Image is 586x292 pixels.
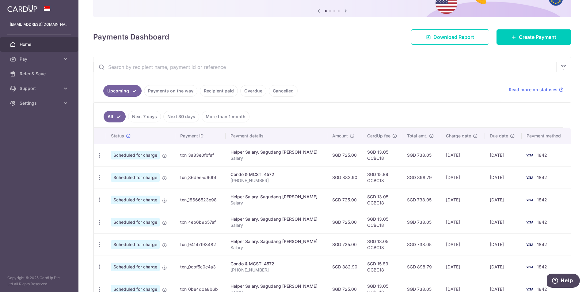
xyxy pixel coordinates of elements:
[175,144,225,166] td: txn_3a83e0fbfaf
[537,219,547,225] span: 1842
[20,100,60,106] span: Settings
[230,171,323,178] div: Condo & MCST. 4572
[200,85,238,97] a: Recipient paid
[327,189,362,211] td: SGD 725.00
[226,128,328,144] th: Payment details
[10,21,69,28] p: [EMAIL_ADDRESS][DOMAIN_NAME]
[103,85,142,97] a: Upcoming
[362,211,402,233] td: SGD 13.05 OCBC18
[523,241,536,248] img: Bank Card
[111,240,160,249] span: Scheduled for charge
[537,264,547,269] span: 1842
[485,189,522,211] td: [DATE]
[20,56,60,62] span: Pay
[402,233,441,256] td: SGD 738.05
[497,29,571,45] a: Create Payment
[509,87,564,93] a: Read more on statuses
[362,144,402,166] td: SGD 13.05 OCBC18
[327,166,362,189] td: SGD 882.90
[175,189,225,211] td: txn_18666523e98
[332,133,348,139] span: Amount
[327,256,362,278] td: SGD 882.90
[362,233,402,256] td: SGD 13.05 OCBC18
[402,189,441,211] td: SGD 738.05
[402,256,441,278] td: SGD 898.79
[362,166,402,189] td: SGD 15.89 OCBC18
[111,133,124,139] span: Status
[441,166,485,189] td: [DATE]
[175,166,225,189] td: txn_86dee5d60bf
[111,218,160,226] span: Scheduled for charge
[163,111,199,122] a: Next 30 days
[230,222,323,228] p: Salary
[175,128,225,144] th: Payment ID
[523,174,536,181] img: Bank Card
[523,152,536,159] img: Bank Card
[20,85,60,92] span: Support
[485,256,522,278] td: [DATE]
[93,57,556,77] input: Search by recipient name, payment id or reference
[111,196,160,204] span: Scheduled for charge
[537,152,547,158] span: 1842
[407,133,427,139] span: Total amt.
[362,189,402,211] td: SGD 13.05 OCBC18
[240,85,266,97] a: Overdue
[7,5,37,12] img: CardUp
[367,133,390,139] span: CardUp fee
[362,256,402,278] td: SGD 15.89 OCBC18
[327,233,362,256] td: SGD 725.00
[230,238,323,245] div: Helper Salary. Sagudang [PERSON_NAME]
[519,33,556,41] span: Create Payment
[441,211,485,233] td: [DATE]
[411,29,489,45] a: Download Report
[441,256,485,278] td: [DATE]
[485,233,522,256] td: [DATE]
[537,197,547,202] span: 1842
[230,216,323,222] div: Helper Salary. Sagudang [PERSON_NAME]
[509,87,557,93] span: Read more on statuses
[144,85,197,97] a: Payments on the way
[230,194,323,200] div: Helper Salary. Sagudang [PERSON_NAME]
[433,33,474,41] span: Download Report
[230,155,323,161] p: Salary
[175,211,225,233] td: txn_4eb6b9b57af
[20,41,60,47] span: Home
[485,211,522,233] td: [DATE]
[402,166,441,189] td: SGD 898.79
[441,189,485,211] td: [DATE]
[230,178,323,184] p: [PHONE_NUMBER]
[111,263,160,271] span: Scheduled for charge
[402,211,441,233] td: SGD 738.05
[93,32,169,43] h4: Payments Dashboard
[537,175,547,180] span: 1842
[230,149,323,155] div: Helper Salary. Sagudang [PERSON_NAME]
[441,144,485,166] td: [DATE]
[175,233,225,256] td: txn_94147f93482
[523,196,536,204] img: Bank Card
[104,111,126,122] a: All
[441,233,485,256] td: [DATE]
[111,151,160,159] span: Scheduled for charge
[547,274,580,289] iframe: Opens a widget where you can find more information
[202,111,249,122] a: More than 1 month
[537,242,547,247] span: 1842
[537,286,547,292] span: 1842
[230,283,323,289] div: Helper Salary. Sagudang [PERSON_NAME]
[128,111,161,122] a: Next 7 days
[523,263,536,271] img: Bank Card
[402,144,441,166] td: SGD 738.05
[230,261,323,267] div: Condo & MCST. 4572
[230,200,323,206] p: Salary
[522,128,571,144] th: Payment method
[446,133,471,139] span: Charge date
[327,211,362,233] td: SGD 725.00
[485,144,522,166] td: [DATE]
[485,166,522,189] td: [DATE]
[175,256,225,278] td: txn_0cbf5c0c4a3
[20,71,60,77] span: Refer & Save
[111,173,160,182] span: Scheduled for charge
[490,133,508,139] span: Due date
[230,245,323,251] p: Salary
[523,219,536,226] img: Bank Card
